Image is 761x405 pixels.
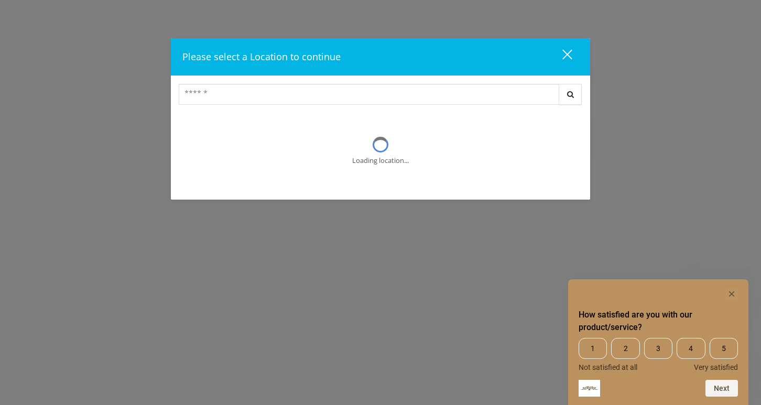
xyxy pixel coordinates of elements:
h2: How satisfied are you with our product/service? Select an option from 1 to 5, with 1 being Not sa... [579,309,738,334]
button: Next question [705,380,738,397]
span: 5 [710,338,738,359]
span: 3 [644,338,672,359]
div: How satisfied are you with our product/service? Select an option from 1 to 5, with 1 being Not sa... [579,288,738,397]
i: Search button [564,91,577,98]
div: close dialog [550,49,571,64]
span: 2 [611,338,639,359]
div: Loading location... [352,155,409,166]
div: Center Select [179,84,582,110]
span: Not satisfied at all [579,363,637,371]
button: close dialog [543,46,579,68]
span: 1 [579,338,607,359]
input: Search Center [179,84,559,105]
button: Hide survey [725,288,738,300]
span: Very satisfied [694,363,738,371]
span: Please select a Location to continue [182,50,341,63]
div: How satisfied are you with our product/service? Select an option from 1 to 5, with 1 being Not sa... [579,338,738,371]
span: 4 [677,338,705,359]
